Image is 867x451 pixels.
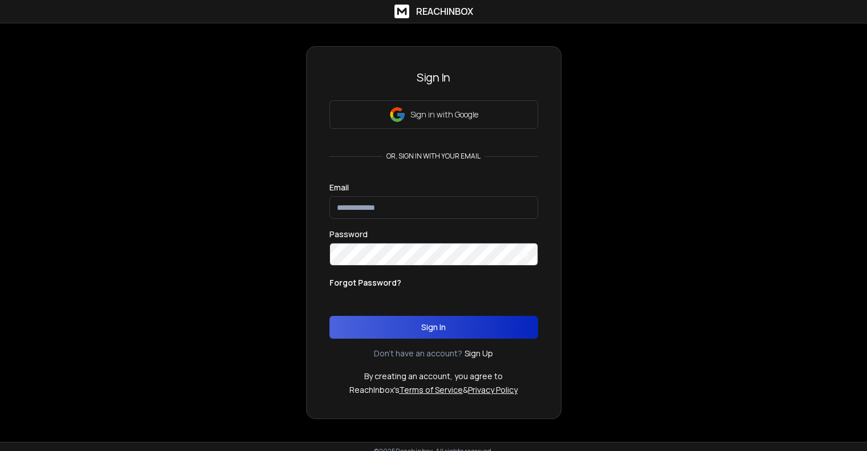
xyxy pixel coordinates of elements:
p: ReachInbox's & [349,384,518,396]
p: Sign in with Google [410,109,478,120]
a: Terms of Service [399,384,463,395]
label: Password [329,230,368,238]
a: ReachInbox [394,5,473,18]
p: Forgot Password? [329,277,401,289]
h3: Sign In [329,70,538,86]
a: Privacy Policy [468,384,518,395]
button: Sign In [329,316,538,339]
p: Don't have an account? [374,348,462,359]
a: Sign Up [465,348,493,359]
p: By creating an account, you agree to [364,371,503,382]
h1: ReachInbox [416,5,473,18]
label: Email [329,184,349,192]
button: Sign in with Google [329,100,538,129]
p: or, sign in with your email [382,152,485,161]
